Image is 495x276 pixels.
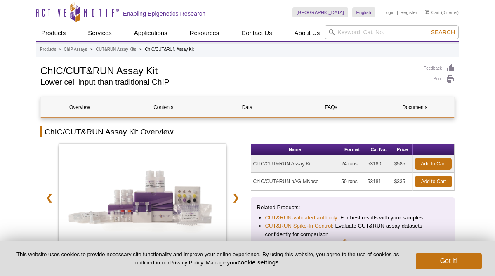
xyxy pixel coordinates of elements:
li: : For best results with your samples [265,214,441,222]
img: Your Cart [425,10,429,14]
a: Products [40,46,56,53]
li: » [58,47,61,52]
td: 53181 [365,173,392,191]
a: CUT&RUN Assay Kits [96,46,136,53]
th: Cat No. [365,144,392,155]
td: 24 rxns [339,155,365,173]
input: Keyword, Cat. No. [325,25,459,39]
a: About Us [290,25,325,41]
a: English [352,7,375,17]
a: Resources [185,25,224,41]
li: » [90,47,93,52]
li: ChIC/CUT&RUN Assay Kit [145,47,193,52]
td: 50 rxns [339,173,365,191]
button: Search [429,28,457,36]
a: Register [400,9,417,15]
a: Login [384,9,395,15]
p: Related Products: [257,203,449,212]
a: ❯ [227,188,245,207]
a: ❮ [40,188,58,207]
li: : Evaluate CUT&RUN assay datasets confidently for comparison [265,222,441,238]
th: Price [392,144,413,155]
td: ChIC/CUT&RUN pAG-MNase [251,173,339,191]
span: Search [431,29,455,35]
h1: ChIC/CUT&RUN Assay Kit [40,64,415,76]
td: 53180 [365,155,392,173]
a: Data [208,97,286,117]
td: ChIC/CUT&RUN Assay Kit [251,155,339,173]
th: Name [251,144,339,155]
sup: ® [343,238,346,243]
a: Cart [425,9,440,15]
a: Contact Us [236,25,277,41]
a: Feedback [424,64,455,73]
a: FAQs [292,97,370,117]
a: Add to Cart [415,176,452,187]
button: Got it! [416,253,482,269]
li: : Dual Index NGS Kit for ChIP-Seq, CUT&RUN, and ds methylated DNA assays [265,238,441,255]
li: » [139,47,142,52]
li: | [397,7,398,17]
th: Format [339,144,365,155]
button: cookie settings [238,259,278,266]
a: CUT&RUN-validated antibody [265,214,337,222]
a: Overview [41,97,118,117]
img: ChIC/CUT&RUN Assay Kit [59,144,226,255]
a: Add to Cart [415,158,452,170]
h2: ChIC/CUT&RUN Assay Kit Overview [40,126,455,137]
a: Documents [376,97,454,117]
h2: Lower cell input than traditional ChIP [40,78,415,86]
td: $335 [392,173,413,191]
a: Contents [125,97,202,117]
a: [GEOGRAPHIC_DATA] [292,7,348,17]
a: Services [83,25,117,41]
h2: Enabling Epigenetics Research [123,10,205,17]
li: (0 items) [425,7,459,17]
p: This website uses cookies to provide necessary site functionality and improve your online experie... [13,251,402,267]
a: CUT&RUN Spike-In Control [265,222,332,230]
a: Applications [129,25,172,41]
a: ChIC/CUT&RUN Assay Kit [59,144,226,257]
a: ChIP Assays [64,46,87,53]
a: Products [36,25,71,41]
a: DNA Library Prep Kit for Illumina® [265,238,347,247]
a: Print [424,75,455,84]
td: $585 [392,155,413,173]
a: Privacy Policy [170,259,203,266]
